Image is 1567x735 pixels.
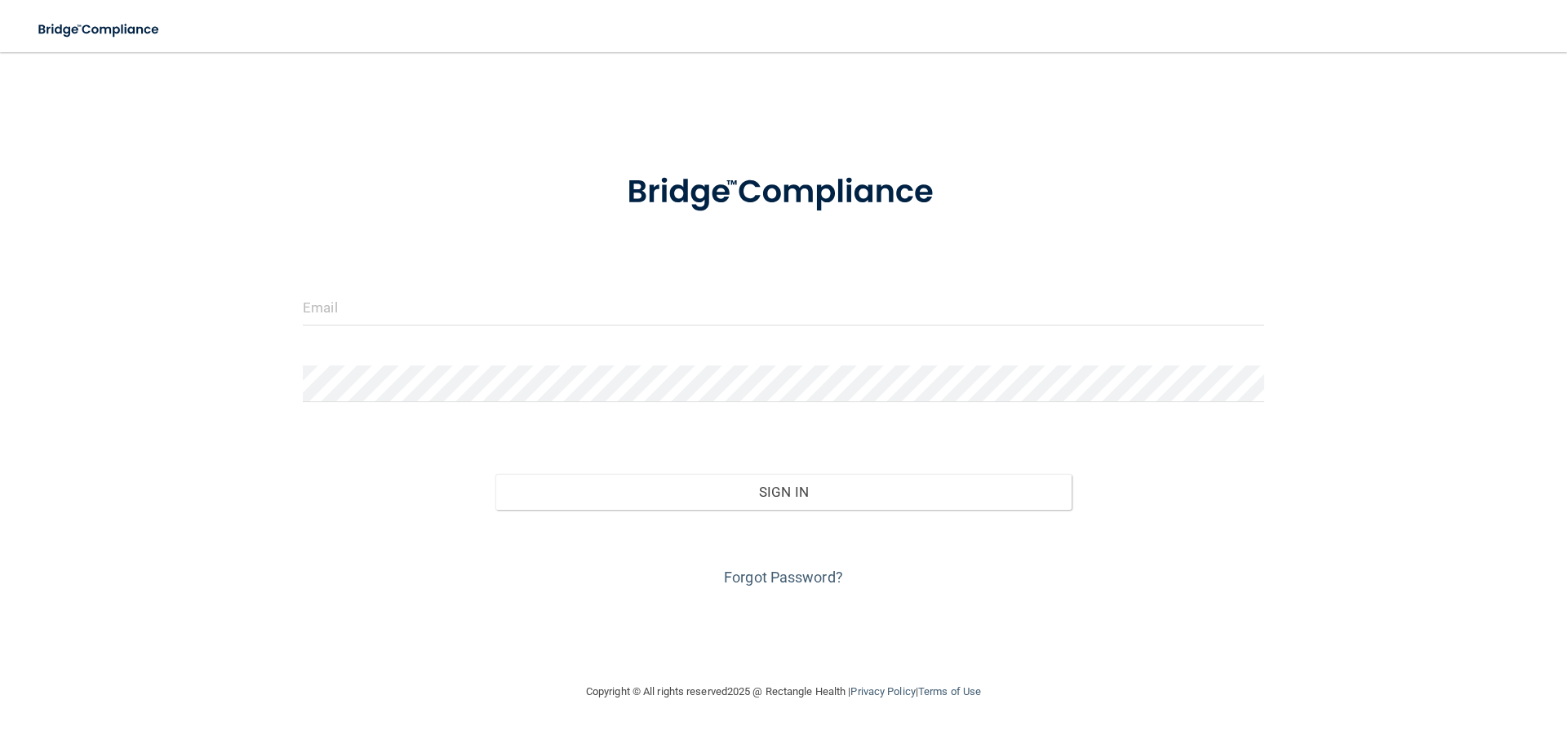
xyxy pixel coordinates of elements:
[724,569,843,586] a: Forgot Password?
[593,150,974,235] img: bridge_compliance_login_screen.278c3ca4.svg
[303,289,1264,325] input: Email
[495,474,1072,510] button: Sign In
[486,666,1081,718] div: Copyright © All rights reserved 2025 @ Rectangle Health | |
[24,13,175,46] img: bridge_compliance_login_screen.278c3ca4.svg
[918,685,981,697] a: Terms of Use
[850,685,915,697] a: Privacy Policy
